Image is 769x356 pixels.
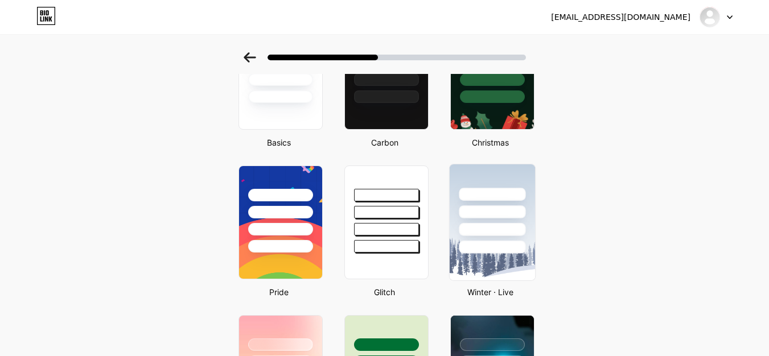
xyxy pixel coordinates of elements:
[447,136,534,148] div: Christmas
[341,286,429,298] div: Glitch
[235,286,323,298] div: Pride
[235,136,323,148] div: Basics
[551,11,690,23] div: [EMAIL_ADDRESS][DOMAIN_NAME]
[699,6,721,28] img: 789betfree
[341,136,429,148] div: Carbon
[447,286,534,298] div: Winter · Live
[449,164,534,280] img: snowy.png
